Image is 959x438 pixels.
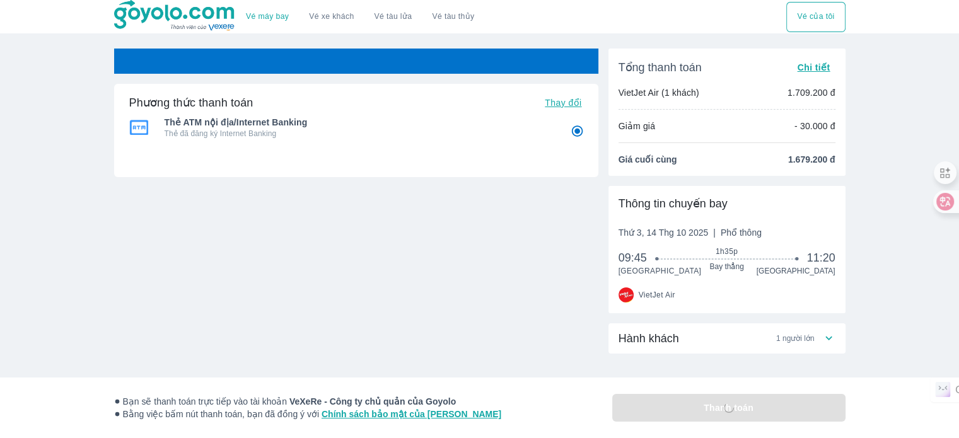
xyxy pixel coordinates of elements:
[608,323,846,354] div: Hành khách1 người lớn
[619,196,835,211] div: Thông tin chuyến bay
[129,112,583,142] div: Thẻ ATM nội địa/Internet BankingThẻ ATM nội địa/Internet BankingThẻ đã đăng ký Internet Banking
[165,116,553,129] span: Thẻ ATM nội địa/Internet Banking
[797,62,830,72] span: Chi tiết
[619,86,699,99] p: VietJet Air (1 khách)
[619,60,702,75] span: Tổng thanh toán
[309,12,354,21] a: Vé xe khách
[619,250,658,265] span: 09:45
[657,246,796,256] span: 1h35p
[792,59,835,76] button: Chi tiết
[657,262,796,272] span: Bay thẳng
[776,333,815,343] span: 1 người lớn
[721,228,762,238] span: Phổ thông
[540,94,586,112] button: Thay đổi
[236,2,484,32] div: choose transportation mode
[788,86,835,99] p: 1.709.200 đ
[619,226,762,239] span: Thứ 3, 14 Thg 10 2025
[364,2,422,32] a: Vé tàu lửa
[545,98,581,108] span: Thay đổi
[289,396,456,406] strong: VeXeRe - Công ty chủ quản của Goyolo
[786,2,845,32] button: Vé của tôi
[114,395,502,408] span: Bạn sẽ thanh toán trực tiếp vào tài khoản
[806,250,835,265] span: 11:20
[129,95,253,110] h6: Phương thức thanh toán
[713,228,716,238] span: |
[246,12,289,21] a: Vé máy bay
[619,120,655,132] p: Giảm giá
[794,120,835,132] p: - 30.000 đ
[114,408,502,420] span: Bằng việc bấm nút thanh toán, bạn đã đồng ý với
[786,2,845,32] div: choose transportation mode
[619,153,677,166] span: Giá cuối cùng
[788,153,835,166] span: 1.679.200 đ
[639,290,675,300] span: VietJet Air
[165,129,553,139] p: Thẻ đã đăng ký Internet Banking
[322,409,501,419] a: Chính sách bảo mật của [PERSON_NAME]
[129,120,148,135] img: Thẻ ATM nội địa/Internet Banking
[422,2,484,32] button: Vé tàu thủy
[619,331,679,346] span: Hành khách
